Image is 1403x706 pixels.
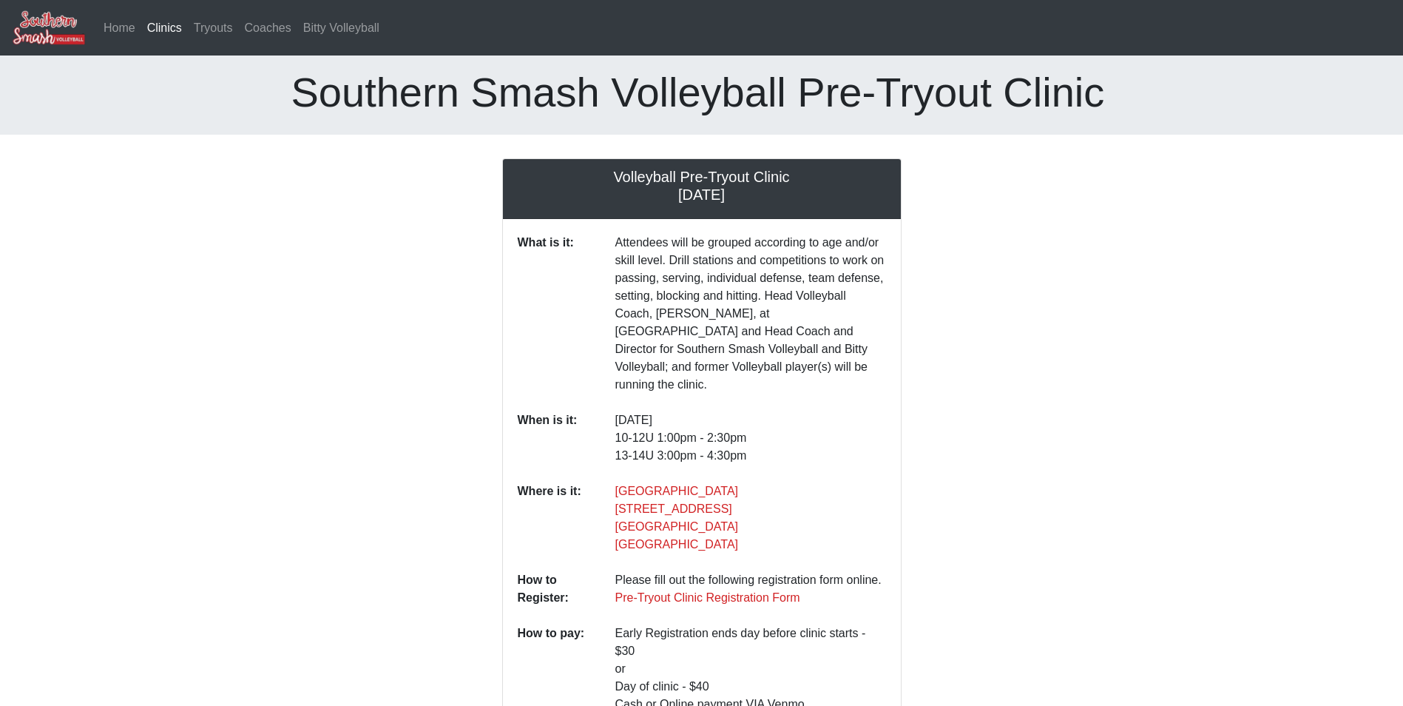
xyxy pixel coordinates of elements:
a: Coaches [239,13,297,43]
p: [DATE] 10-12U 1:00pm - 2:30pm 13-14U 3:00pm - 4:30pm [615,411,886,465]
p: Please fill out the following registration form online. [615,571,886,607]
a: Clinics [141,13,188,43]
dt: When is it: [507,411,604,483]
dt: Where is it: [507,483,604,571]
h5: Volleyball Pre-Tryout Clinic [DATE] [518,168,886,204]
img: Southern Smash Volleyball [12,10,86,46]
p: Attendees will be grouped according to age and/or skill level. Drill stations and competitions to... [615,234,886,394]
a: Bitty Volleyball [297,13,385,43]
a: Home [98,13,141,43]
a: [GEOGRAPHIC_DATA][STREET_ADDRESS][GEOGRAPHIC_DATA][GEOGRAPHIC_DATA] [615,485,739,551]
a: Tryouts [188,13,239,43]
a: Pre-Tryout Clinic Registration Form [615,591,800,604]
dt: How to Register: [507,571,604,625]
dt: What is it: [507,234,604,411]
h1: Southern Smash Volleyball Pre-Tryout Clinic [291,67,1112,117]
